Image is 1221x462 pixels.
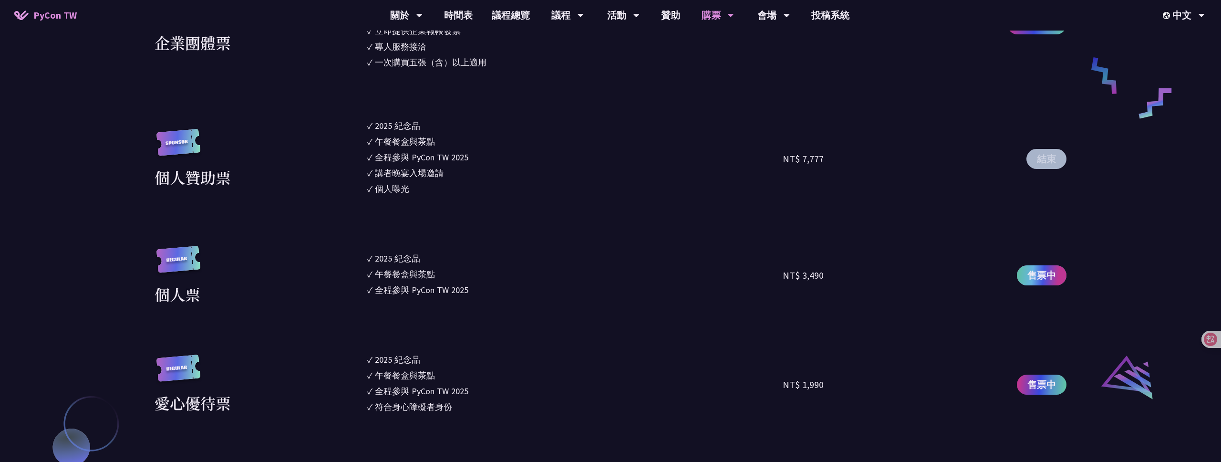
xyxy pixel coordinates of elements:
[375,119,420,132] div: 2025 紀念品
[367,400,783,413] li: ✓
[375,252,420,265] div: 2025 紀念品
[375,151,468,164] div: 全程參與 PyCon TW 2025
[155,31,231,54] div: 企業團體票
[375,24,461,37] div: 立即提供企業報帳發票
[367,283,783,296] li: ✓
[155,166,231,189] div: 個人贊助票
[1017,375,1066,395] a: 售票中
[783,378,824,392] div: NT$ 1,990
[367,56,783,69] li: ✓
[1163,12,1172,19] img: Locale Icon
[367,353,783,366] li: ✓
[375,385,468,398] div: 全程參與 PyCon TW 2025
[375,40,426,53] div: 專人服務接洽
[367,369,783,382] li: ✓
[375,283,468,296] div: 全程參與 PyCon TW 2025
[33,8,77,22] span: PyCon TW
[375,56,486,69] div: 一次購買五張（含）以上適用
[375,400,452,413] div: 符合身心障礙者身份
[375,369,435,382] div: 午餐餐盒與茶點
[375,268,435,281] div: 午餐餐盒與茶點
[1017,265,1066,285] a: 售票中
[367,252,783,265] li: ✓
[155,129,202,166] img: sponsor.43e6a3a.svg
[1026,149,1066,169] button: 結束
[367,24,783,37] li: ✓
[375,353,420,366] div: 2025 紀念品
[155,355,202,391] img: regular.8f272d9.svg
[375,167,444,179] div: 講者晚宴入場邀請
[1027,268,1056,283] span: 售票中
[1027,378,1056,392] span: 售票中
[367,182,783,195] li: ✓
[367,135,783,148] li: ✓
[367,151,783,164] li: ✓
[375,135,435,148] div: 午餐餐盒與茶點
[783,152,824,166] div: NT$ 7,777
[783,268,824,283] div: NT$ 3,490
[367,268,783,281] li: ✓
[155,246,202,283] img: regular.8f272d9.svg
[367,119,783,132] li: ✓
[155,283,200,305] div: 個人票
[155,391,231,414] div: 愛心優待票
[367,40,783,53] li: ✓
[367,167,783,179] li: ✓
[5,3,86,27] a: PyCon TW
[367,385,783,398] li: ✓
[14,10,29,20] img: Home icon of PyCon TW 2025
[375,182,409,195] div: 個人曝光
